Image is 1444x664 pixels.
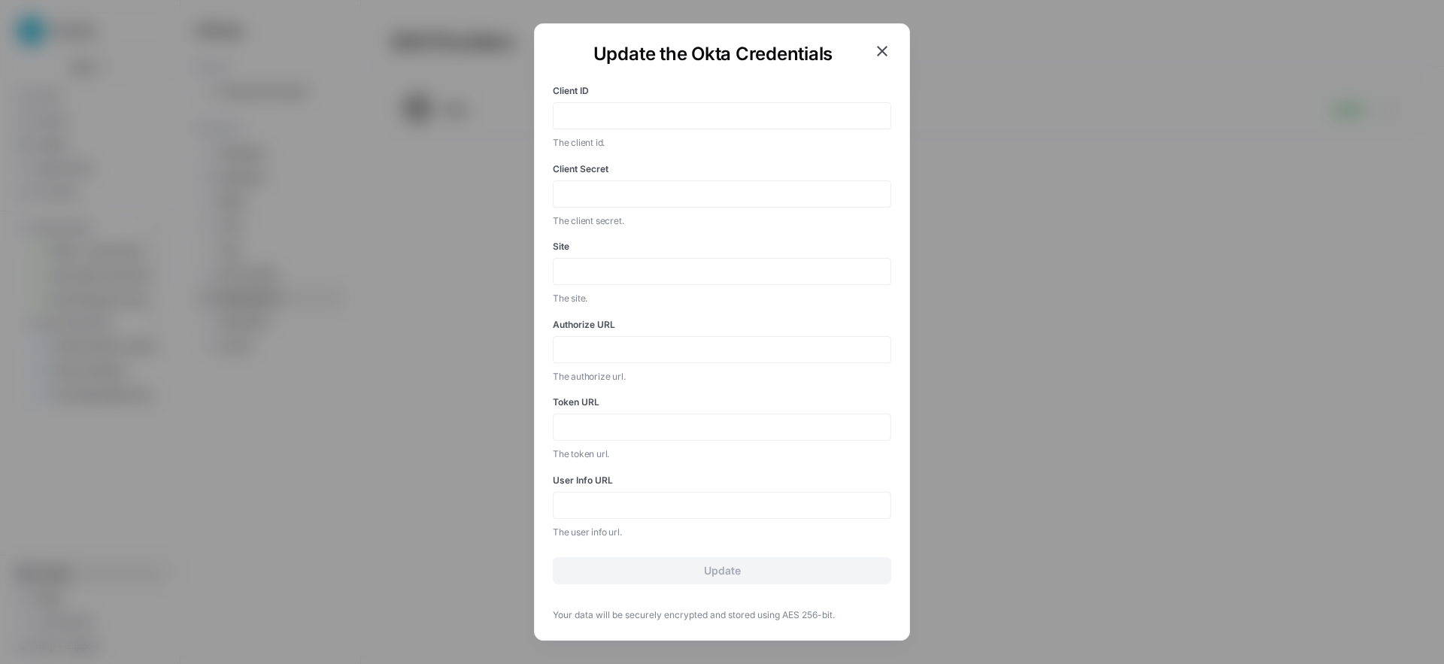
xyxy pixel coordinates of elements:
label: Client ID [553,84,891,98]
span: Your data will be securely encrypted and stored using AES 256-bit. [553,608,891,622]
label: Token URL [553,396,891,409]
div: Update [704,563,741,578]
label: User Info URL [553,474,891,487]
button: Update [553,557,891,584]
p: The authorize url. [553,369,891,384]
label: Client Secret [553,162,891,176]
p: The client secret. [553,214,891,229]
p: The token url. [553,447,891,462]
label: Site [553,240,891,253]
p: The client id. [553,135,891,150]
label: Authorize URL [553,318,891,332]
h1: Update the Okta Credentials [553,42,873,66]
p: The site. [553,291,891,306]
p: The user info url. [553,525,891,540]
